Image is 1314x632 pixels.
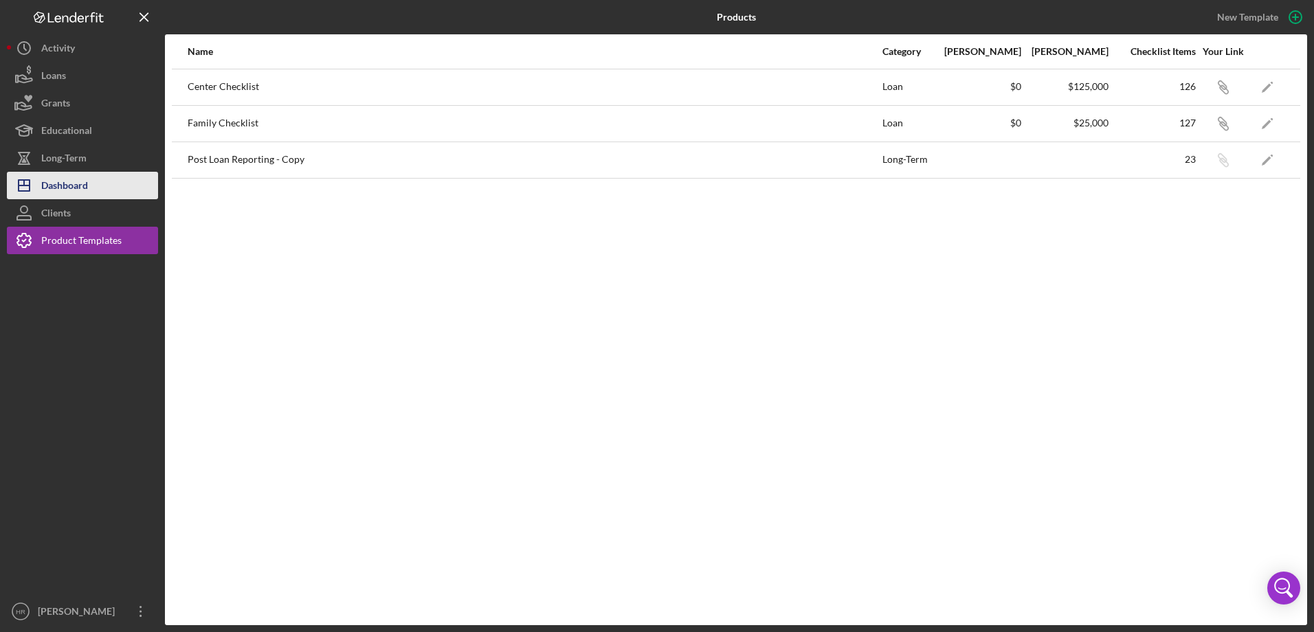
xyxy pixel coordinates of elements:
[16,608,25,616] text: HR
[882,70,934,104] div: Loan
[1110,154,1196,165] div: 23
[41,89,70,120] div: Grants
[7,89,158,117] button: Grants
[7,199,158,227] button: Clients
[7,598,158,625] button: HR[PERSON_NAME]
[7,34,158,62] button: Activity
[188,143,881,177] div: Post Loan Reporting - Copy
[7,62,158,89] button: Loans
[41,172,88,203] div: Dashboard
[7,172,158,199] button: Dashboard
[41,34,75,65] div: Activity
[1110,117,1196,128] div: 127
[1110,46,1196,57] div: Checklist Items
[41,144,87,175] div: Long-Term
[41,199,71,230] div: Clients
[41,227,122,258] div: Product Templates
[41,117,92,148] div: Educational
[882,143,934,177] div: Long-Term
[882,46,934,57] div: Category
[935,46,1021,57] div: [PERSON_NAME]
[7,144,158,172] button: Long-Term
[935,117,1021,128] div: $0
[1267,572,1300,605] div: Open Intercom Messenger
[7,227,158,254] button: Product Templates
[188,46,881,57] div: Name
[1217,7,1278,27] div: New Template
[1023,81,1109,92] div: $125,000
[188,70,881,104] div: Center Checklist
[882,106,934,141] div: Loan
[41,62,66,93] div: Loans
[7,117,158,144] button: Educational
[717,12,756,23] b: Products
[1023,46,1109,57] div: [PERSON_NAME]
[188,106,881,141] div: Family Checklist
[1209,7,1307,27] button: New Template
[1197,46,1249,57] div: Your Link
[935,81,1021,92] div: $0
[34,598,124,629] div: [PERSON_NAME]
[1023,117,1109,128] div: $25,000
[1110,81,1196,92] div: 126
